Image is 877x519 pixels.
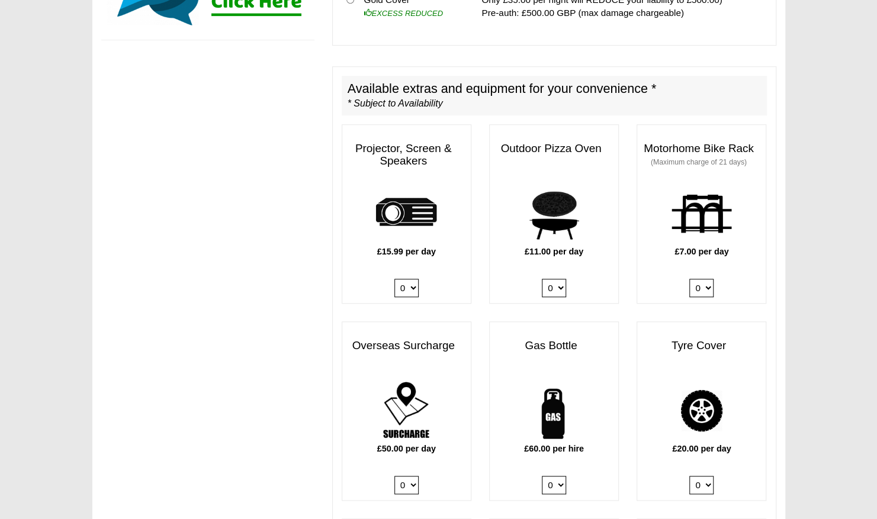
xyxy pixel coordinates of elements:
[490,137,618,161] h3: Outdoor Pizza Oven
[342,137,471,173] h3: Projector, Screen & Speakers
[490,334,618,358] h3: Gas Bottle
[377,444,436,453] b: £50.00 per day
[522,181,586,246] img: pizza.png
[364,9,443,18] i: EXCESS REDUCED
[374,181,439,246] img: projector.png
[525,247,583,256] b: £11.00 per day
[651,158,747,166] small: (Maximum charge of 21 days)
[669,378,734,443] img: tyre.png
[342,334,471,358] h3: Overseas Surcharge
[374,378,439,443] img: surcharge.png
[669,181,734,246] img: bike-rack.png
[524,444,584,453] b: £60.00 per hire
[672,444,731,453] b: £20.00 per day
[637,137,766,173] h3: Motorhome Bike Rack
[342,76,767,116] h2: Available extras and equipment for your convenience *
[348,98,443,108] i: * Subject to Availability
[377,247,436,256] b: £15.99 per day
[674,247,728,256] b: £7.00 per day
[637,334,766,358] h3: Tyre Cover
[522,378,586,443] img: gas-bottle.png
